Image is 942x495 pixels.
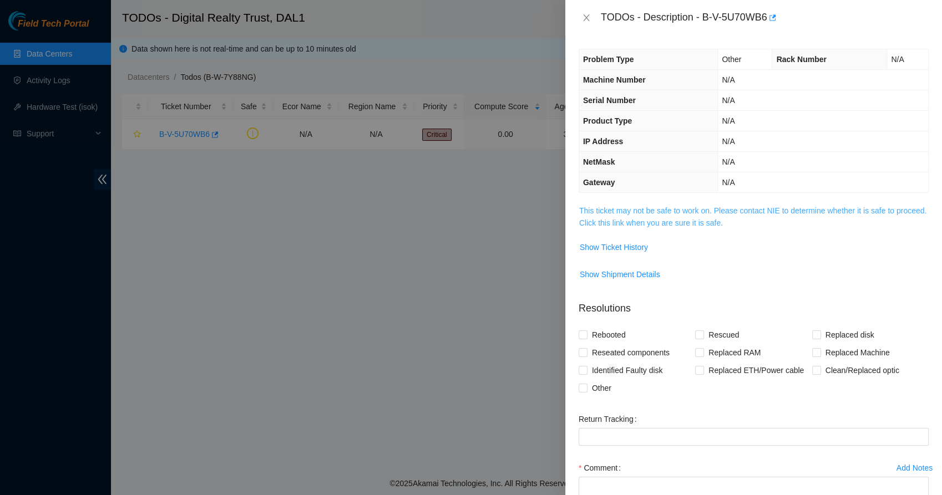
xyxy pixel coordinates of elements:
[704,326,743,344] span: Rescued
[588,326,630,344] span: Rebooted
[579,238,649,256] button: Show Ticket History
[583,55,634,64] span: Problem Type
[579,13,594,23] button: Close
[588,379,616,397] span: Other
[583,96,636,105] span: Serial Number
[891,55,904,64] span: N/A
[722,178,735,187] span: N/A
[583,137,623,146] span: IP Address
[601,9,929,27] div: TODOs - Description - B-V-5U70WB6
[821,326,879,344] span: Replaced disk
[776,55,826,64] span: Rack Number
[583,116,632,125] span: Product Type
[722,157,735,166] span: N/A
[580,241,648,253] span: Show Ticket History
[722,137,735,146] span: N/A
[579,206,926,227] a: This ticket may not be safe to work on. Please contact NIE to determine whether it is safe to pro...
[722,55,741,64] span: Other
[583,75,646,84] span: Machine Number
[722,75,735,84] span: N/A
[579,459,625,477] label: Comment
[579,292,929,316] p: Resolutions
[821,344,894,361] span: Replaced Machine
[704,344,765,361] span: Replaced RAM
[583,157,615,166] span: NetMask
[580,268,660,280] span: Show Shipment Details
[588,344,674,361] span: Reseated components
[821,361,904,379] span: Clean/Replaced optic
[579,266,661,283] button: Show Shipment Details
[722,96,735,105] span: N/A
[722,116,735,125] span: N/A
[579,428,929,446] input: Return Tracking
[897,464,933,472] div: Add Notes
[704,361,808,379] span: Replaced ETH/Power cable
[896,459,933,477] button: Add Notes
[583,178,615,187] span: Gateway
[579,410,641,428] label: Return Tracking
[582,13,591,22] span: close
[588,361,667,379] span: Identified Faulty disk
